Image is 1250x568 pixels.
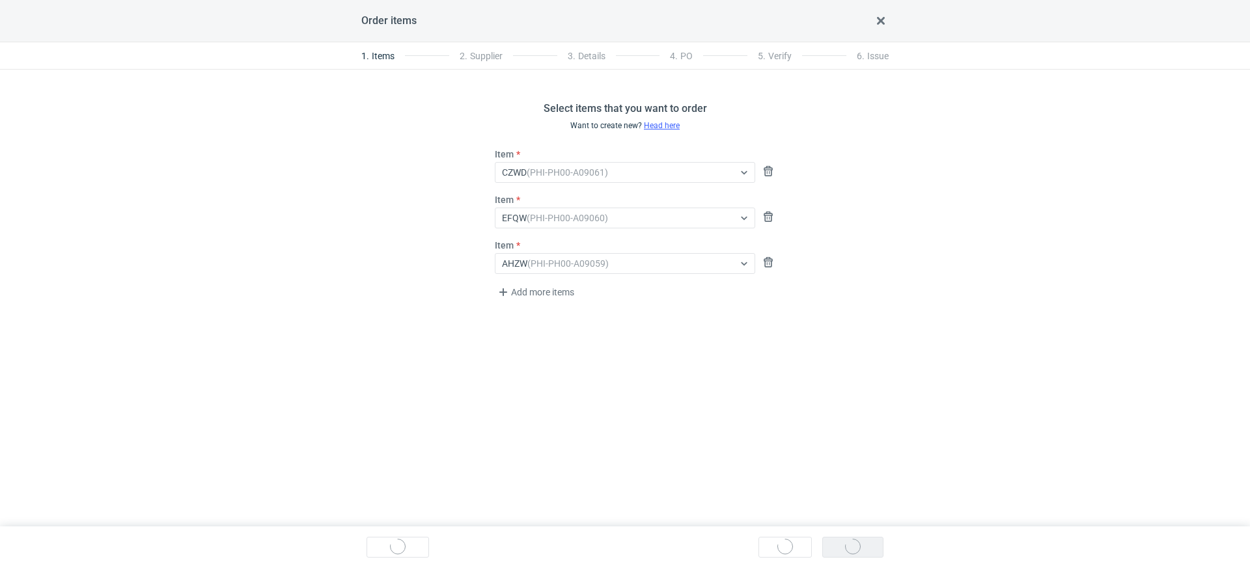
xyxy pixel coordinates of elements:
li: Details [557,43,616,69]
span: 2 . [460,51,467,61]
li: Items [361,43,405,69]
li: Verify [747,43,802,69]
li: PO [660,43,703,69]
span: 3 . [568,51,576,61]
span: 5 . [758,51,766,61]
span: 4 . [670,51,678,61]
li: Supplier [449,43,513,69]
span: 1 . [361,51,369,61]
li: Issue [846,43,889,69]
span: 6 . [857,51,865,61]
